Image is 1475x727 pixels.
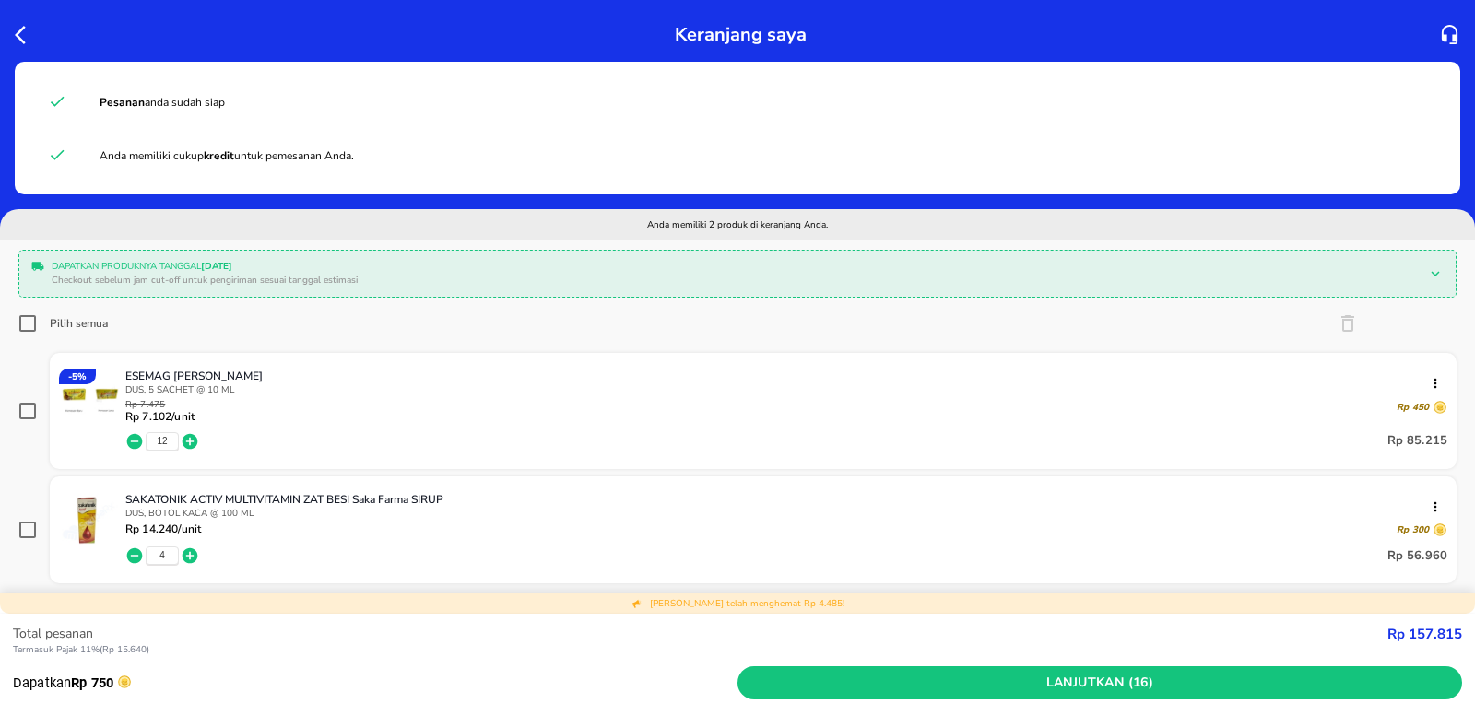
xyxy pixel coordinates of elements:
[201,260,232,273] b: [DATE]
[1397,401,1429,414] p: Rp 450
[125,492,1433,507] p: SAKATONIK ACTIV MULTIVITAMIN ZAT BESI Saka Farma SIRUP
[125,369,1433,383] p: ESEMAG [PERSON_NAME]
[100,95,225,110] span: anda sudah siap
[59,369,120,429] img: ESEMAG Sido Muncul
[71,674,113,691] strong: Rp 750
[125,410,195,423] p: Rp 7.102 /unit
[125,522,201,535] p: Rp 14.240 /unit
[1387,625,1462,643] strong: Rp 157.815
[24,255,1451,292] div: Dapatkan produknya tanggal[DATE]Checkout sebelum jam cut-off untuk pengiriman sesuai tanggal esti...
[13,673,737,693] p: Dapatkan
[1397,523,1429,536] p: Rp 300
[59,492,120,553] img: SAKATONIK ACTIV MULTIVITAMIN ZAT BESI Saka Farma SIRUP
[13,643,1387,657] p: Termasuk Pajak 11% ( Rp 15.640 )
[737,666,1462,700] button: Lanjutkan (16)
[100,148,354,163] span: Anda memiliki cukup untuk pemesanan Anda.
[59,369,96,384] div: - 5 %
[52,274,1416,287] p: Checkout sebelum jam cut-off untuk pengiriman sesuai tanggal estimasi
[125,383,1447,396] p: DUS, 5 SACHET @ 10 ML
[745,672,1455,695] span: Lanjutkan (16)
[675,18,807,51] p: Keranjang saya
[631,598,643,609] img: total discount
[204,148,234,163] strong: kredit
[100,95,145,110] strong: Pesanan
[1387,430,1447,452] p: Rp 85.215
[13,624,1387,643] p: Total pesanan
[159,549,165,562] button: 4
[125,400,195,410] p: Rp 7.475
[157,435,167,448] button: 12
[52,260,1416,274] p: Dapatkan produknya tanggal
[50,316,108,331] div: Pilih semua
[1387,545,1447,567] p: Rp 56.960
[125,507,1447,520] p: DUS, BOTOL KACA @ 100 ML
